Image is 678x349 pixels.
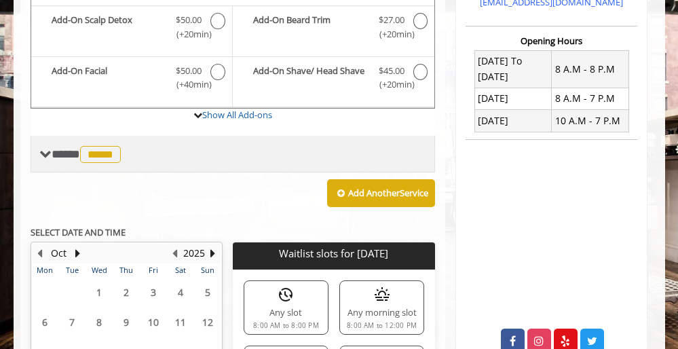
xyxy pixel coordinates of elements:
[31,226,126,238] b: SELECT DATE AND TIME
[174,27,204,41] span: (+20min )
[379,13,404,27] span: $27.00
[244,280,328,335] div: Any slot8:00 AM to 8:00 PM
[238,248,430,259] p: Waitlist slots for [DATE]
[376,77,406,92] span: (+20min )
[38,64,225,96] label: Add-On Facial
[208,246,219,261] button: Next Year
[176,13,202,27] span: $50.00
[552,50,628,88] td: 8 A.M - 8 P.M
[240,64,428,96] label: Add-On Shave/ Head Shave
[347,323,417,329] div: 8:00 AM to 12:00 PM
[38,13,225,45] label: Add-On Scalp Detox
[113,263,140,277] th: Thu
[240,13,428,45] label: Add-On Beard Trim
[376,27,406,41] span: (+20min )
[140,263,167,277] th: Fri
[474,88,551,109] td: [DATE]
[58,263,86,277] th: Tue
[552,110,628,132] td: 10 A.M - 7 P.M
[474,110,551,132] td: [DATE]
[474,50,551,88] td: [DATE] To [DATE]
[339,280,424,335] div: Any morning slot8:00 AM to 12:00 PM
[278,287,294,303] img: any slot
[52,64,168,92] b: Add-On Facial
[51,246,67,261] button: Oct
[379,64,404,78] span: $45.00
[73,246,83,261] button: Next Month
[86,263,113,277] th: Wed
[32,263,59,277] th: Mon
[167,263,194,277] th: Sat
[327,179,435,208] button: Add AnotherService
[348,187,428,199] b: Add Another Service
[552,88,628,109] td: 8 A.M - 7 P.M
[253,13,370,41] b: Add-On Beard Trim
[174,77,204,92] span: (+40min )
[170,246,181,261] button: Previous Year
[176,64,202,78] span: $50.00
[374,287,390,303] img: any morning slot
[253,64,370,92] b: Add-On Shave/ Head Shave
[183,246,205,261] button: 2025
[194,263,221,277] th: Sun
[253,323,319,329] div: 8:00 AM to 8:00 PM
[35,246,45,261] button: Previous Month
[52,13,168,41] b: Add-On Scalp Detox
[202,109,272,121] a: Show All Add-ons
[466,36,637,45] h3: Opening Hours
